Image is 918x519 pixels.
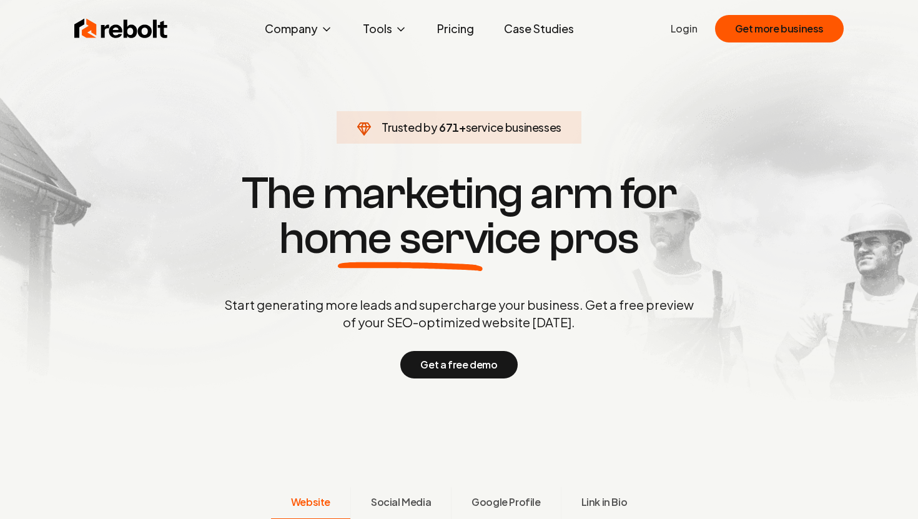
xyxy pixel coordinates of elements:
span: Link in Bio [581,495,628,510]
p: Start generating more leads and supercharge your business. Get a free preview of your SEO-optimiz... [222,296,696,331]
a: Case Studies [494,16,584,41]
button: Get a free demo [400,351,517,378]
h1: The marketing arm for pros [159,171,759,261]
a: Pricing [427,16,484,41]
span: Trusted by [382,120,437,134]
button: Tools [353,16,417,41]
span: 671 [439,119,459,136]
button: Get more business [715,15,844,42]
span: + [459,120,466,134]
span: Google Profile [471,495,540,510]
button: Company [255,16,343,41]
span: Website [291,495,330,510]
span: home service [279,216,541,261]
span: service businesses [466,120,562,134]
span: Social Media [371,495,431,510]
a: Login [671,21,698,36]
img: Rebolt Logo [74,16,168,41]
